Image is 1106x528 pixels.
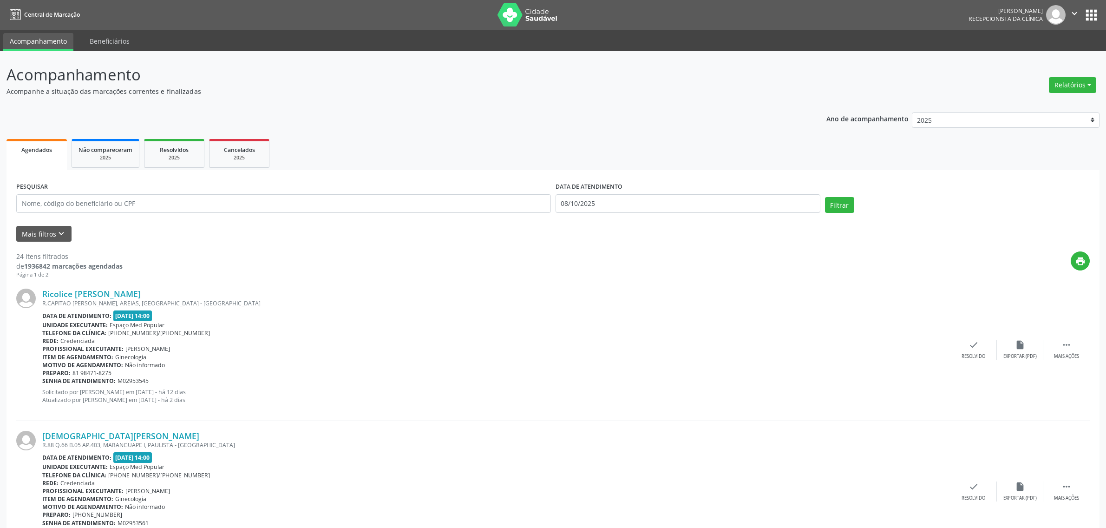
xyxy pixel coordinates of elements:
div: Exportar (PDF) [1003,495,1037,502]
div: R.CAPITAO [PERSON_NAME], AREIAS, [GEOGRAPHIC_DATA] - [GEOGRAPHIC_DATA] [42,299,950,307]
p: Acompanhe a situação das marcações correntes e finalizadas [7,86,772,96]
span: Ginecologia [115,353,146,361]
img: img [16,431,36,450]
i: insert_drive_file [1015,340,1025,350]
i: check [969,340,979,350]
i: check [969,482,979,492]
p: Acompanhamento [7,63,772,86]
b: Profissional executante: [42,345,124,353]
b: Rede: [42,337,59,345]
i:  [1061,482,1072,492]
span: 81 98471-8275 [72,369,111,377]
div: Resolvido [962,353,985,360]
p: Ano de acompanhamento [826,112,909,124]
span: [DATE] 14:00 [113,310,152,321]
div: Mais ações [1054,495,1079,502]
span: Espaço Med Popular [110,463,164,471]
div: Resolvido [962,495,985,502]
div: R.88 Q.66 B.05 AP.403, MARANGUAPE I, PAULISTA - [GEOGRAPHIC_DATA] [42,441,950,449]
button: apps [1083,7,1099,23]
span: [PERSON_NAME] [125,487,170,495]
span: Espaço Med Popular [110,321,164,329]
span: Resolvidos [160,146,189,154]
i:  [1061,340,1072,350]
a: Central de Marcação [7,7,80,22]
span: [PHONE_NUMBER] [72,511,122,519]
b: Item de agendamento: [42,495,113,503]
label: PESQUISAR [16,180,48,194]
b: Profissional executante: [42,487,124,495]
b: Motivo de agendamento: [42,361,123,369]
input: Nome, código do beneficiário ou CPF [16,194,551,213]
span: [PERSON_NAME] [125,345,170,353]
button: Mais filtroskeyboard_arrow_down [16,226,72,242]
i: insert_drive_file [1015,482,1025,492]
div: 2025 [216,154,262,161]
span: Agendados [21,146,52,154]
b: Item de agendamento: [42,353,113,361]
a: Ricolice [PERSON_NAME] [42,289,141,299]
b: Preparo: [42,511,71,519]
b: Senha de atendimento: [42,377,116,385]
span: Não informado [125,361,165,369]
span: [PHONE_NUMBER]/[PHONE_NUMBER] [108,471,210,479]
span: [DATE] 14:00 [113,452,152,463]
span: Não informado [125,503,165,511]
b: Data de atendimento: [42,454,111,462]
button: Filtrar [825,197,854,213]
button: print [1071,251,1090,271]
i: keyboard_arrow_down [56,229,66,239]
span: Recepcionista da clínica [969,15,1043,23]
span: Ginecologia [115,495,146,503]
a: [DEMOGRAPHIC_DATA][PERSON_NAME] [42,431,199,441]
b: Preparo: [42,369,71,377]
i: print [1075,256,1086,266]
b: Unidade executante: [42,321,108,329]
img: img [1046,5,1066,25]
button:  [1066,5,1083,25]
div: Exportar (PDF) [1003,353,1037,360]
b: Motivo de agendamento: [42,503,123,511]
strong: 1936842 marcações agendadas [24,262,123,271]
span: Credenciada [60,479,95,487]
span: Não compareceram [79,146,132,154]
span: Cancelados [224,146,255,154]
a: Acompanhamento [3,33,73,51]
span: M02953545 [118,377,149,385]
div: de [16,261,123,271]
div: 24 itens filtrados [16,251,123,261]
b: Unidade executante: [42,463,108,471]
div: 2025 [151,154,197,161]
img: img [16,289,36,308]
span: [PHONE_NUMBER]/[PHONE_NUMBER] [108,329,210,337]
label: DATA DE ATENDIMENTO [556,180,622,194]
a: Beneficiários [83,33,136,49]
div: [PERSON_NAME] [969,7,1043,15]
div: Mais ações [1054,353,1079,360]
div: Página 1 de 2 [16,271,123,279]
input: Selecione um intervalo [556,194,820,213]
p: Solicitado por [PERSON_NAME] em [DATE] - há 12 dias Atualizado por [PERSON_NAME] em [DATE] - há 2... [42,388,950,404]
b: Telefone da clínica: [42,329,106,337]
b: Rede: [42,479,59,487]
b: Data de atendimento: [42,312,111,320]
span: M02953561 [118,519,149,527]
b: Senha de atendimento: [42,519,116,527]
button: Relatórios [1049,77,1096,93]
i:  [1069,8,1080,19]
span: Credenciada [60,337,95,345]
span: Central de Marcação [24,11,80,19]
div: 2025 [79,154,132,161]
b: Telefone da clínica: [42,471,106,479]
